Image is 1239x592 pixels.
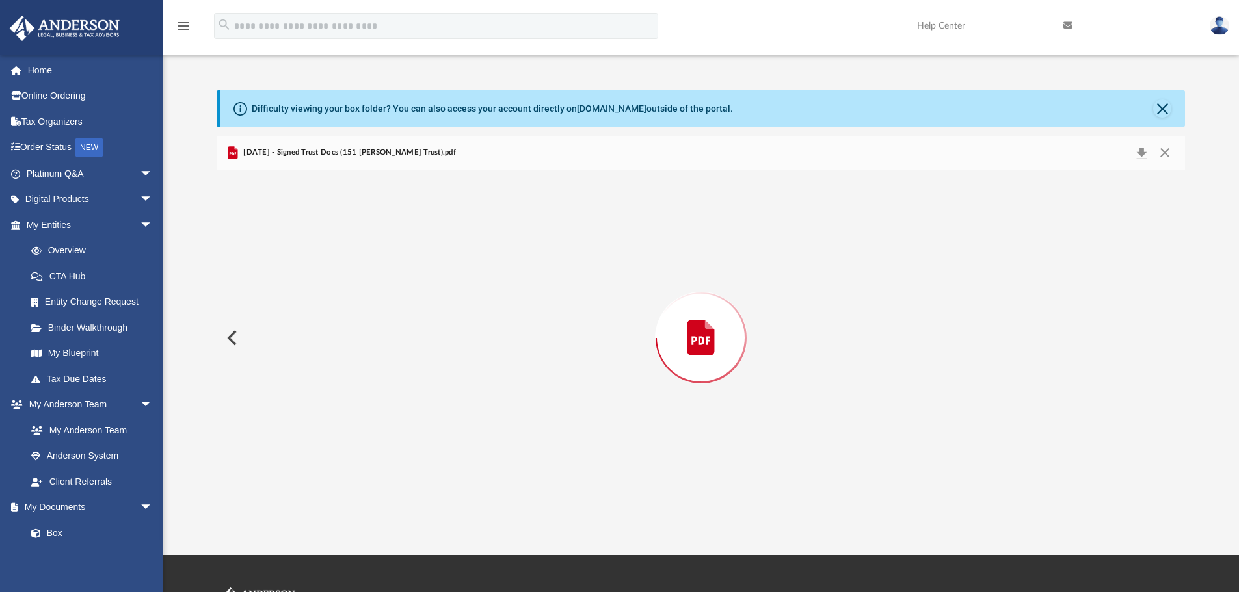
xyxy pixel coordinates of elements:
i: search [217,18,232,32]
div: Preview [217,136,1186,506]
img: Anderson Advisors Platinum Portal [6,16,124,41]
a: menu [176,25,191,34]
button: Download [1130,144,1153,162]
div: Difficulty viewing your box folder? You can also access your account directly on outside of the p... [252,102,733,116]
button: Close [1153,144,1177,162]
a: Online Ordering [9,83,172,109]
a: Client Referrals [18,469,166,495]
span: arrow_drop_down [140,187,166,213]
a: Digital Productsarrow_drop_down [9,187,172,212]
div: NEW [75,138,103,157]
a: [DOMAIN_NAME] [577,103,646,114]
a: My Documentsarrow_drop_down [9,495,166,521]
span: arrow_drop_down [140,212,166,238]
a: My Anderson Teamarrow_drop_down [9,392,166,418]
a: Home [9,57,172,83]
img: User Pic [1210,16,1229,35]
a: Platinum Q&Aarrow_drop_down [9,161,172,187]
a: CTA Hub [18,263,172,289]
a: Overview [18,238,172,264]
button: Close [1153,99,1171,118]
a: Entity Change Request [18,289,172,315]
span: arrow_drop_down [140,392,166,418]
a: Order StatusNEW [9,135,172,161]
i: menu [176,18,191,34]
span: arrow_drop_down [140,495,166,521]
span: [DATE] - Signed Trust Docs (151 [PERSON_NAME] Trust).pdf [241,147,456,159]
a: My Anderson Team [18,417,159,443]
span: arrow_drop_down [140,161,166,187]
a: Meeting Minutes [18,546,166,572]
a: My Blueprint [18,341,166,367]
button: Previous File [217,320,245,356]
a: Tax Due Dates [18,366,172,392]
a: My Entitiesarrow_drop_down [9,212,172,238]
a: Binder Walkthrough [18,315,172,341]
a: Box [18,520,159,546]
a: Anderson System [18,443,166,469]
a: Tax Organizers [9,109,172,135]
